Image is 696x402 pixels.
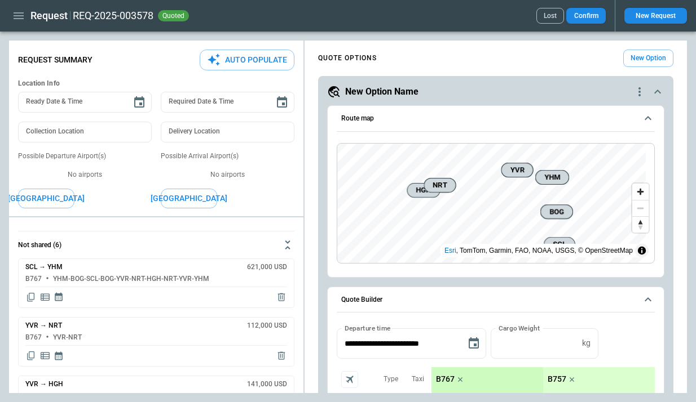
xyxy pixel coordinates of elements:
h6: B767 [25,334,42,341]
button: New Option Namequote-option-actions [327,85,664,99]
p: Possible Arrival Airport(s) [161,151,294,161]
p: B767 [436,374,455,384]
h6: YVR → NRT [25,322,62,329]
h6: YVR-NRT [53,334,82,341]
canvas: Map [337,144,646,263]
p: kg [582,338,591,348]
h6: YVR → HGH [25,381,63,388]
button: Confirm [566,8,606,24]
button: Lost [536,8,564,24]
label: Cargo Weight [499,323,540,333]
button: Route map [337,106,655,132]
p: No airports [161,170,294,180]
span: Display quote schedule [54,350,64,361]
button: Choose date, selected date is Aug 22, 2025 [462,332,485,355]
h2: REQ-2025-003578 [73,9,153,23]
span: Copy quote content [25,292,37,303]
span: Delete quote [276,292,287,303]
h6: 141,000 USD [247,381,287,388]
h1: Request [30,9,68,23]
h5: New Option Name [345,86,419,98]
h6: Location Info [18,79,294,88]
button: Quote Builder [337,287,655,313]
button: New Request [624,8,687,24]
div: quote-option-actions [633,85,646,99]
h6: Route map [341,115,374,122]
span: Display detailed quote content [39,292,51,303]
h6: B767 [25,392,42,400]
p: Type [384,374,398,384]
p: No airports [18,170,152,180]
summary: Toggle attribution [635,244,649,257]
span: HGH [412,185,435,196]
p: Taxi [412,374,424,384]
p: Possible Departure Airport(s) [18,151,152,161]
span: quoted [160,12,187,20]
span: YHM [540,172,564,183]
h6: Quote Builder [341,296,382,303]
button: Not shared (6) [18,231,294,258]
button: Auto Populate [200,50,294,70]
h6: 112,000 USD [247,322,287,329]
span: SCL [549,239,570,250]
h6: B767 [25,275,42,283]
div: , TomTom, Garmin, FAO, NOAA, USGS, © OpenStreetMap [444,245,633,256]
p: B757 [548,374,566,384]
button: Choose date [271,91,293,114]
a: Esri [444,247,456,254]
span: Display quote schedule [54,292,64,303]
button: Zoom in [632,184,649,200]
h6: SCL → YHM [25,263,63,271]
span: Delete quote [276,350,287,361]
p: Request Summary [18,55,92,65]
button: New Option [623,50,673,67]
span: Copy quote content [25,350,37,361]
button: Reset bearing to north [632,216,649,233]
h6: YHM-BOG-SCL-BOG-YVR-NRT-HGH-NRT-YVR-YHM [53,275,209,283]
button: Choose date [128,91,151,114]
h6: Not shared (6) [18,242,61,249]
div: Route map [337,143,655,263]
span: Display detailed quote content [39,350,51,361]
h6: 621,000 USD [247,263,287,271]
label: Departure time [345,323,391,333]
span: Aircraft selection [341,371,358,388]
button: Zoom out [632,200,649,216]
h6: YVR-NRT-HGH [53,392,98,400]
span: YVR [506,164,528,176]
span: NRT [429,180,451,191]
h4: QUOTE OPTIONS [318,56,377,61]
span: BOG [545,206,568,217]
button: [GEOGRAPHIC_DATA] [161,189,217,208]
button: [GEOGRAPHIC_DATA] [18,189,74,208]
